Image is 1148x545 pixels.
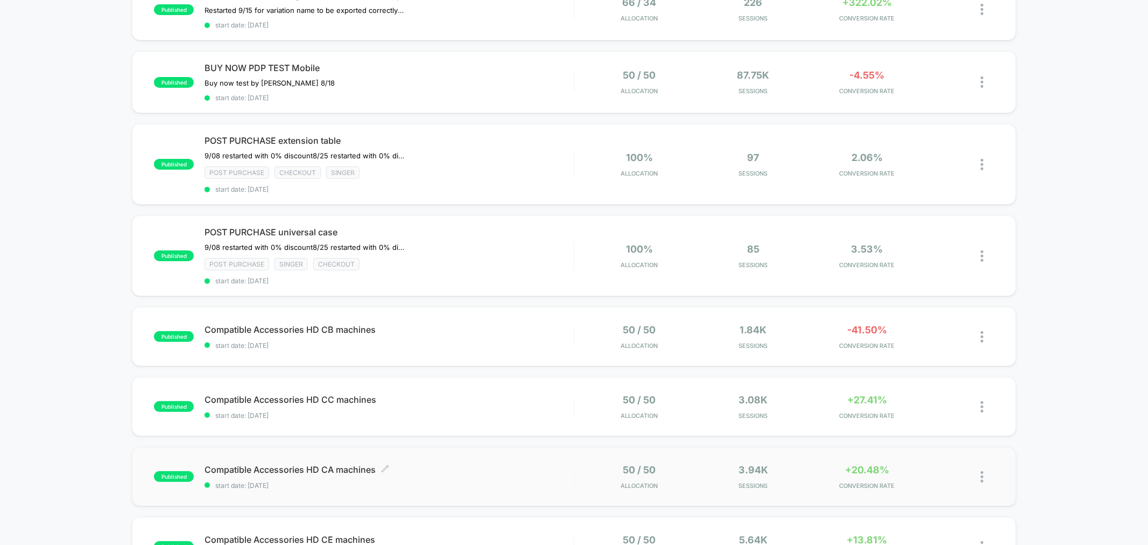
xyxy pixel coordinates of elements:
[740,324,767,336] span: 1.84k
[154,77,194,88] span: published
[313,258,360,270] span: checkout
[813,261,921,269] span: CONVERSION RATE
[621,15,658,22] span: Allocation
[205,481,573,490] span: start date: [DATE]
[699,87,808,95] span: Sessions
[154,471,194,482] span: published
[850,69,885,81] span: -4.55%
[626,152,653,163] span: 100%
[274,166,321,179] span: checkout
[205,464,573,475] span: Compatible Accessories HD CA machines
[154,331,194,342] span: published
[623,464,656,476] span: 50 / 50
[699,170,808,177] span: Sessions
[154,4,194,15] span: published
[621,170,658,177] span: Allocation
[154,250,194,261] span: published
[205,21,573,29] span: start date: [DATE]
[205,394,573,405] span: Compatible Accessories HD CC machines
[205,411,573,420] span: start date: [DATE]
[981,4,983,15] img: close
[621,412,658,420] span: Allocation
[981,471,983,483] img: close
[154,159,194,170] span: published
[621,261,658,269] span: Allocation
[851,152,883,163] span: 2.06%
[699,412,808,420] span: Sessions
[621,342,658,350] span: Allocation
[981,159,983,170] img: close
[738,464,768,476] span: 3.94k
[205,6,404,15] span: Restarted 9/15 for variation name to be exported correctly for reporting. Singer Refurb discount-...
[623,324,656,336] span: 50 / 50
[981,76,983,88] img: close
[326,166,360,179] span: Singer
[813,342,921,350] span: CONVERSION RATE
[699,15,808,22] span: Sessions
[847,394,887,406] span: +27.41%
[205,62,573,73] span: BUY NOW PDP TEST Mobile
[748,152,759,163] span: 97
[699,482,808,490] span: Sessions
[737,69,770,81] span: 87.75k
[205,341,573,350] span: start date: [DATE]
[205,79,335,87] span: Buy now test by [PERSON_NAME] 8/18
[813,170,921,177] span: CONVERSION RATE
[205,94,573,102] span: start date: [DATE]
[621,482,658,490] span: Allocation
[813,87,921,95] span: CONVERSION RATE
[813,482,921,490] span: CONVERSION RATE
[813,15,921,22] span: CONVERSION RATE
[154,401,194,412] span: published
[205,135,573,146] span: POST PURCHASE extension table
[747,243,759,255] span: 85
[205,324,573,335] span: Compatible Accessories HD CB machines
[205,277,573,285] span: start date: [DATE]
[274,258,308,270] span: Singer
[205,166,269,179] span: Post Purchase
[205,534,573,545] span: Compatible Accessories HD CE machines
[205,258,269,270] span: Post Purchase
[981,331,983,343] img: close
[623,394,656,406] span: 50 / 50
[847,324,887,336] span: -41.50%
[205,243,404,251] span: 9/08 restarted with 0% discount8/25 restarted with 0% discount due to Laborday promo10% off 6% CR...
[981,250,983,262] img: close
[813,412,921,420] span: CONVERSION RATE
[699,261,808,269] span: Sessions
[621,87,658,95] span: Allocation
[623,69,656,81] span: 50 / 50
[205,185,573,193] span: start date: [DATE]
[845,464,889,476] span: +20.48%
[699,342,808,350] span: Sessions
[981,401,983,413] img: close
[205,151,404,160] span: 9/08 restarted with 0% discount﻿8/25 restarted with 0% discount due to Laborday promo
[626,243,653,255] span: 100%
[851,243,883,255] span: 3.53%
[739,394,768,406] span: 3.08k
[205,227,573,237] span: POST PURCHASE universal case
